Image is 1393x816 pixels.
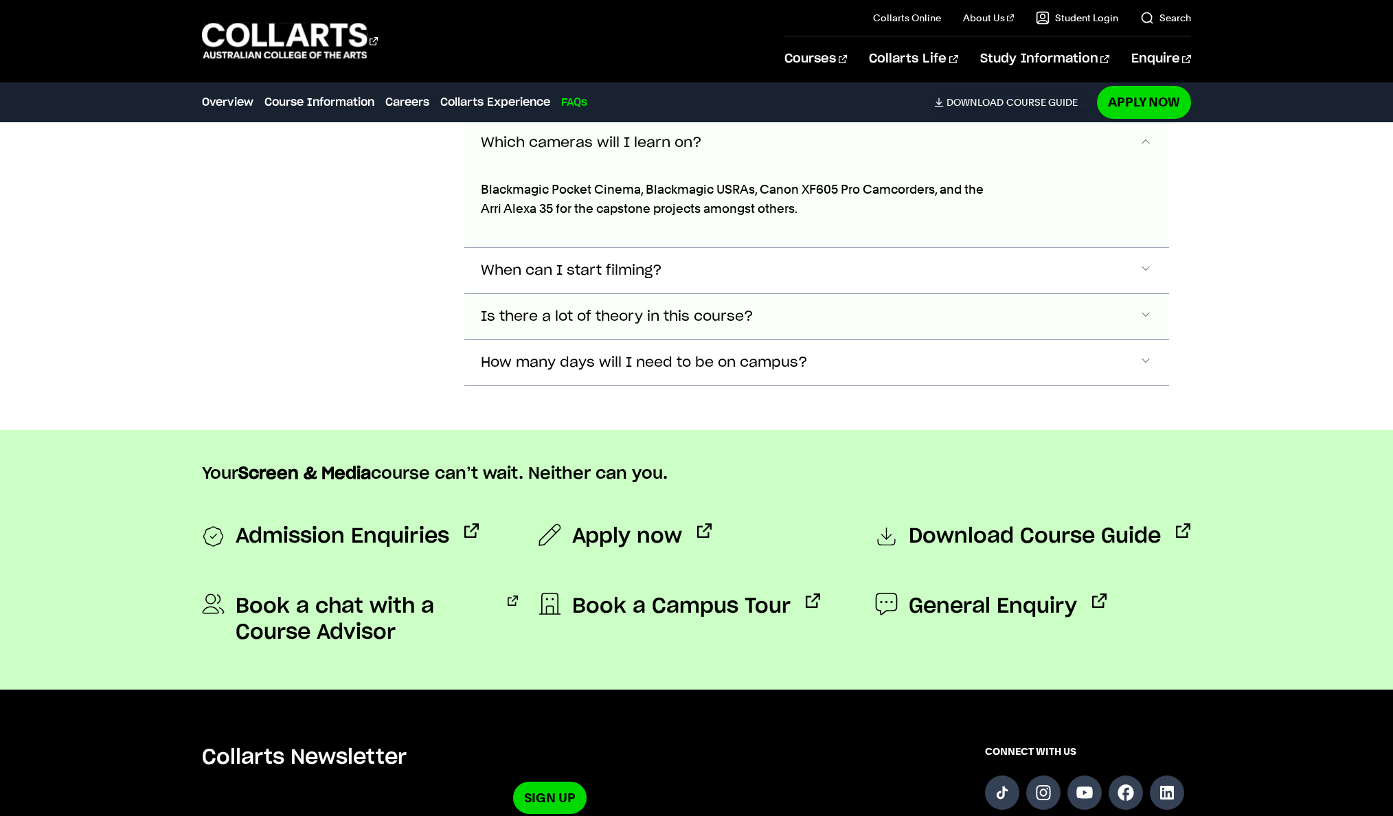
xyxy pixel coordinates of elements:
[202,21,378,60] div: Go to homepage
[963,11,1014,25] a: About Us
[1131,36,1191,82] a: Enquire
[464,340,1169,385] button: How many days will I need to be on campus?
[202,94,253,111] a: Overview
[202,463,1191,485] p: Your course can’t wait. Neither can you.
[481,355,808,371] span: How many days will I need to be on campus?
[985,745,1191,758] span: CONNECT WITH US
[947,96,1004,109] span: Download
[481,135,702,151] span: Which cameras will I learn on?
[572,523,682,549] span: Apply now
[1036,11,1118,25] a: Student Login
[539,523,712,549] a: Apply now
[869,36,958,82] a: Collarts Life
[464,166,1169,248] div: How can I study this?
[481,263,662,279] span: When can I start filming?
[238,466,371,482] strong: Screen & Media
[875,593,1107,620] a: General Enquiry
[1026,775,1061,810] a: Follow us on Instagram
[1097,86,1191,118] a: Apply Now
[1140,11,1191,25] a: Search
[539,593,820,620] a: Book a Campus Tour
[909,593,1077,620] span: General Enquiry
[440,94,550,111] a: Collarts Experience
[385,94,429,111] a: Careers
[264,94,374,111] a: Course Information
[464,121,1169,166] button: Which cameras will I learn on?
[572,593,791,620] span: Book a Campus Tour
[513,782,587,814] a: Sign Up
[980,36,1109,82] a: Study Information
[873,11,941,25] a: Collarts Online
[784,36,847,82] a: Courses
[1150,775,1184,810] a: Follow us on LinkedIn
[1067,775,1102,810] a: Follow us on YouTube
[464,248,1169,293] button: When can I start filming?
[202,745,897,771] h5: Collarts Newsletter
[464,294,1169,339] button: Is there a lot of theory in this course?
[909,523,1161,551] span: Download Course Guide
[1109,775,1143,810] a: Follow us on Facebook
[561,94,587,111] a: FAQs
[202,593,518,646] a: Book a chat with a Course Advisor
[985,745,1191,814] div: Connect with us on social media
[481,309,754,325] span: Is there a lot of theory in this course?
[481,180,990,218] p: Blackmagic Pocket Cinema, Blackmagic USRAs, Canon XF605 Pro Camcorders, and the Arri Alexa 35 for...
[875,523,1190,551] a: Download Course Guide
[985,775,1019,810] a: Follow us on TikTok
[202,523,479,551] a: Admission Enquiries
[236,523,449,551] span: Admission Enquiries
[236,593,492,646] span: Book a chat with a Course Advisor
[934,96,1089,109] a: DownloadCourse Guide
